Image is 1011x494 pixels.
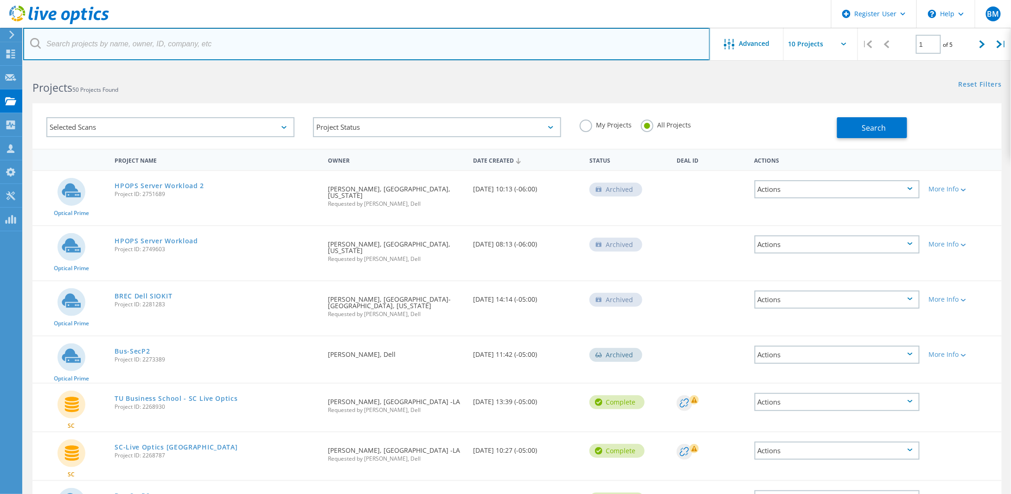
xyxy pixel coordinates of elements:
div: [PERSON_NAME], Dell [323,336,469,367]
span: of 5 [943,41,953,49]
div: Actions [755,235,920,253]
div: Deal Id [672,151,749,168]
div: Project Name [110,151,323,168]
div: Owner [323,151,469,168]
a: Reset Filters [959,81,1002,89]
div: [PERSON_NAME], [GEOGRAPHIC_DATA], [US_STATE] [323,226,469,271]
div: Actions [755,346,920,364]
span: Optical Prime [54,210,89,216]
div: [DATE] 14:14 (-05:00) [468,281,585,312]
span: SC [68,472,75,477]
div: Archived [589,293,642,307]
span: SC [68,423,75,429]
div: Archived [589,348,642,362]
span: Project ID: 2751689 [115,191,319,197]
span: 50 Projects Found [72,86,118,94]
a: HPOPS Server Workload 2 [115,183,204,189]
a: TU Business School - SC Live Optics [115,395,238,402]
div: [DATE] 10:13 (-06:00) [468,171,585,202]
span: Requested by [PERSON_NAME], Dell [328,407,464,413]
span: Project ID: 2273389 [115,357,319,362]
div: [PERSON_NAME], [GEOGRAPHIC_DATA]-[GEOGRAPHIC_DATA], [US_STATE] [323,281,469,326]
span: Project ID: 2268930 [115,404,319,410]
div: [DATE] 11:42 (-05:00) [468,336,585,367]
label: All Projects [641,120,691,128]
div: Actions [755,393,920,411]
div: [PERSON_NAME], [GEOGRAPHIC_DATA] -LA [323,432,469,471]
a: HPOPS Server Workload [115,238,198,244]
div: [DATE] 13:39 (-05:00) [468,384,585,414]
span: Optical Prime [54,376,89,381]
div: More Info [929,186,997,192]
span: BM [987,10,999,18]
div: [PERSON_NAME], [GEOGRAPHIC_DATA] -LA [323,384,469,422]
div: More Info [929,296,997,303]
div: Actions [755,180,920,198]
div: [DATE] 10:27 (-05:00) [468,432,585,463]
label: My Projects [580,120,632,128]
div: Project Status [313,117,561,137]
div: More Info [929,241,997,247]
div: Actions [755,442,920,460]
div: More Info [929,351,997,358]
span: Project ID: 2268787 [115,453,319,458]
span: Search [862,123,886,133]
span: Advanced [739,40,770,47]
span: Requested by [PERSON_NAME], Dell [328,456,464,462]
span: Optical Prime [54,321,89,326]
input: Search projects by name, owner, ID, company, etc [23,28,710,60]
span: Project ID: 2281283 [115,302,319,307]
div: Actions [755,291,920,309]
div: Date Created [468,151,585,169]
div: Archived [589,183,642,196]
a: Live Optics Dashboard [9,19,109,26]
span: Optical Prime [54,266,89,271]
span: Requested by [PERSON_NAME], Dell [328,256,464,262]
div: [DATE] 08:13 (-06:00) [468,226,585,257]
svg: \n [928,10,936,18]
div: Complete [589,444,645,458]
div: Archived [589,238,642,252]
a: SC-Live Optics [GEOGRAPHIC_DATA] [115,444,237,450]
a: Bus-SecP2 [115,348,150,355]
div: Status [585,151,672,168]
span: Requested by [PERSON_NAME], Dell [328,311,464,317]
b: Projects [32,80,72,95]
div: Selected Scans [46,117,294,137]
div: | [858,28,877,61]
div: [PERSON_NAME], [GEOGRAPHIC_DATA], [US_STATE] [323,171,469,216]
a: BREC Dell SIOKIT [115,293,172,299]
div: Actions [750,151,924,168]
div: | [992,28,1011,61]
button: Search [837,117,907,138]
span: Requested by [PERSON_NAME], Dell [328,201,464,207]
span: Project ID: 2749603 [115,247,319,252]
div: Complete [589,395,645,409]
